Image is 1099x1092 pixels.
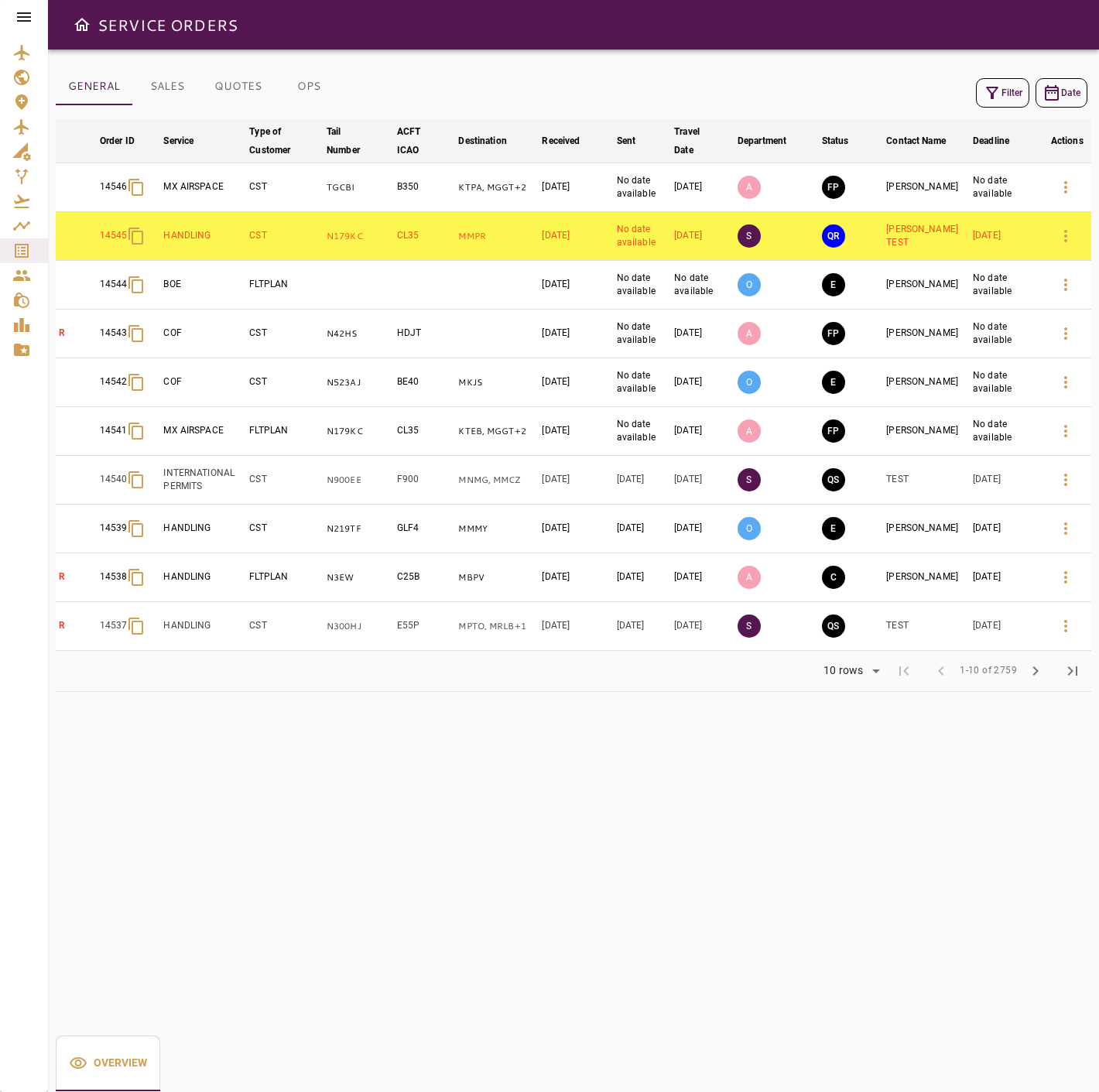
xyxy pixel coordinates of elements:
td: HANDLING [160,212,246,261]
p: N42HS [327,327,391,341]
td: HDJT [394,310,456,358]
span: last_page [1063,662,1082,680]
td: [DATE] [671,602,734,651]
div: 10 rows [813,659,885,683]
td: [DATE] [614,602,671,651]
div: basic tabs example [56,1036,160,1091]
td: BE40 [394,358,456,407]
p: MBPV [458,571,536,584]
p: MMMY [458,522,536,536]
p: O [738,371,761,394]
td: No date available [671,261,734,310]
td: [DATE] [970,212,1043,261]
div: basic tabs example [56,68,344,105]
p: MPTO, MRLB, MGGT [458,620,536,633]
td: F900 [394,456,456,505]
td: CST [246,310,324,358]
button: Open drawer [67,9,98,40]
p: 14537 [100,619,128,632]
button: SALES [132,68,202,105]
td: C25B [394,553,456,602]
p: S [738,468,761,491]
button: QUOTE SENT [822,614,845,638]
td: E55P [394,602,456,651]
td: [DATE] [671,310,734,358]
td: [DATE] [671,505,734,553]
td: No date available [970,358,1043,407]
p: A [738,419,761,443]
td: HANDLING [160,553,246,602]
span: Previous Page [923,652,960,690]
div: 10 rows [820,664,867,677]
div: Sent [617,132,636,150]
td: CST [246,602,324,651]
p: MMPR [458,230,536,243]
p: S [738,224,761,248]
span: Received [542,132,600,150]
td: [DATE] [539,358,613,407]
td: No date available [614,163,671,212]
td: COF [160,358,246,407]
span: Destination [458,132,526,150]
td: CL35 [394,212,456,261]
button: CLOSED [822,566,845,589]
p: 14538 [100,570,128,584]
td: MX AIRSPACE [160,407,246,456]
td: [DATE] [614,553,671,602]
span: ACFT ICAO [397,122,453,159]
span: Travel Date [674,122,731,159]
button: QUOTE REQUESTED [822,224,845,248]
p: 14544 [100,278,128,291]
p: 14542 [100,375,128,389]
div: Destination [458,132,506,150]
div: Contact Name [886,132,946,150]
td: [DATE] [539,310,613,358]
td: [DATE] [970,456,1043,505]
p: A [738,566,761,589]
td: [DATE] [671,553,734,602]
td: CST [246,358,324,407]
button: Details [1047,315,1084,352]
span: Status [822,132,869,150]
td: No date available [970,261,1043,310]
td: No date available [614,261,671,310]
td: No date available [614,407,671,456]
td: No date available [614,310,671,358]
p: 14541 [100,424,128,437]
button: Details [1047,461,1084,498]
td: [PERSON_NAME] [883,358,970,407]
td: [DATE] [671,407,734,456]
p: N900EE [327,474,391,487]
td: HANDLING [160,602,246,651]
p: O [738,273,761,296]
div: Service [163,132,193,150]
td: MX AIRSPACE [160,163,246,212]
td: [PERSON_NAME] [883,261,970,310]
p: R [59,570,94,584]
button: Details [1047,608,1084,645]
span: chevron_right [1026,662,1045,680]
td: [DATE] [970,553,1043,602]
span: Next Page [1017,652,1054,690]
p: MNMG, MMCZ [458,474,536,487]
td: [DATE] [671,456,734,505]
p: KTEB, MGGT, KTEB, MGGT [458,425,536,438]
span: Tail Number [327,122,391,159]
button: EXECUTION [822,517,845,540]
td: No date available [970,163,1043,212]
td: [DATE] [539,505,613,553]
p: MKJS [458,376,536,389]
p: 14543 [100,327,128,340]
p: R [59,619,94,632]
td: [PERSON_NAME] [883,553,970,602]
button: GENERAL [56,68,132,105]
p: S [738,614,761,638]
td: [DATE] [539,407,613,456]
td: CST [246,505,324,553]
button: Details [1047,266,1084,303]
td: [DATE] [614,505,671,553]
div: Order ID [100,132,135,150]
button: Date [1036,78,1087,108]
div: Department [738,132,786,150]
span: Contact Name [886,132,966,150]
